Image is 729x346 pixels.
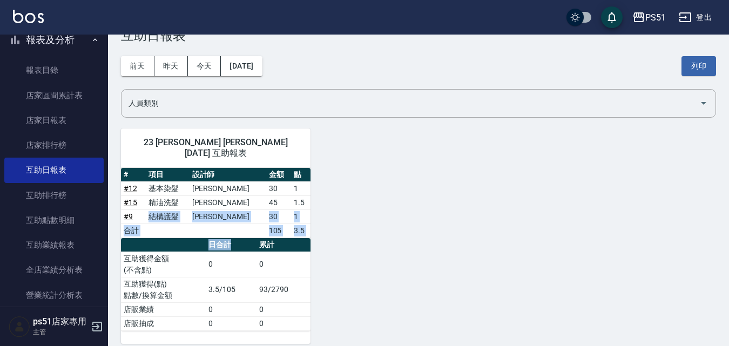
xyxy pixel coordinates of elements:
div: PS51 [645,11,666,24]
td: 1 [291,209,310,223]
img: Person [9,316,30,337]
td: 店販業績 [121,302,206,316]
a: 互助點數明細 [4,208,104,233]
a: #12 [124,184,137,193]
p: 主管 [33,327,88,337]
td: [PERSON_NAME] [190,209,266,223]
td: 互助獲得(點) 點數/換算金額 [121,277,206,302]
table: a dense table [121,168,310,238]
td: 店販抽成 [121,316,206,330]
a: 報表目錄 [4,58,104,83]
h5: ps51店家專用 [33,316,88,327]
a: 店家排行榜 [4,133,104,158]
a: 店家區間累計表 [4,83,104,108]
a: #9 [124,212,133,221]
a: 營業統計分析表 [4,283,104,308]
th: 累計 [256,238,310,252]
th: 日合計 [206,238,256,252]
button: 今天 [188,56,221,76]
input: 人員名稱 [126,94,695,113]
td: 30 [266,181,291,195]
th: # [121,168,146,182]
th: 項目 [146,168,189,182]
td: 基本染髮 [146,181,189,195]
td: 30 [266,209,291,223]
button: 前天 [121,56,154,76]
a: #15 [124,198,137,207]
a: 全店業績分析表 [4,257,104,282]
td: 0 [206,252,256,277]
td: 互助獲得金額 (不含點) [121,252,206,277]
td: [PERSON_NAME] [190,181,266,195]
td: 1 [291,181,310,195]
td: 0 [256,252,310,277]
button: PS51 [628,6,670,29]
button: [DATE] [221,56,262,76]
span: 23 [PERSON_NAME] [PERSON_NAME] [DATE] 互助報表 [134,137,298,159]
img: Logo [13,10,44,23]
td: 93/2790 [256,277,310,302]
a: 互助業績報表 [4,233,104,257]
td: 0 [206,316,256,330]
button: Open [695,94,712,112]
th: 設計師 [190,168,266,182]
a: 互助排行榜 [4,183,104,208]
td: 1.5 [291,195,310,209]
a: 店家日報表 [4,108,104,133]
th: 點 [291,168,310,182]
td: 結構護髮 [146,209,189,223]
td: 合計 [121,223,146,238]
td: 105 [266,223,291,238]
button: 報表及分析 [4,26,104,54]
button: 昨天 [154,56,188,76]
td: 0 [256,302,310,316]
td: 精油洗髮 [146,195,189,209]
a: 互助日報表 [4,158,104,182]
button: 列印 [681,56,716,76]
td: 45 [266,195,291,209]
td: 0 [256,316,310,330]
button: 登出 [674,8,716,28]
button: save [601,6,623,28]
td: [PERSON_NAME] [190,195,266,209]
table: a dense table [121,238,310,331]
td: 3.5/105 [206,277,256,302]
th: 金額 [266,168,291,182]
td: 3.5 [291,223,310,238]
h3: 互助日報表 [121,28,716,43]
td: 0 [206,302,256,316]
